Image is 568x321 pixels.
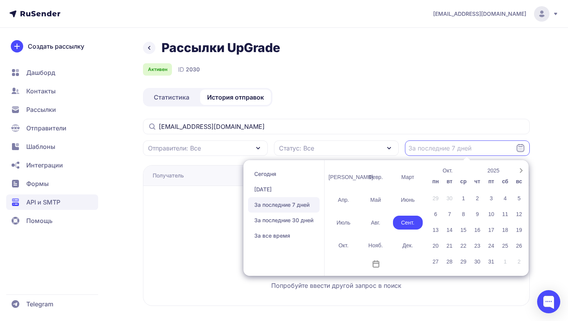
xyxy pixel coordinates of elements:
[248,166,320,182] span: Сегодня
[148,66,167,73] span: Активен
[512,207,526,221] div: 12
[429,255,442,269] div: 27
[26,68,55,77] span: Дашборд
[248,197,320,213] span: За последние 7 дней
[361,170,390,184] div: Февр.
[361,193,390,207] div: Май
[442,255,456,269] div: 28
[6,296,98,312] a: Telegram
[26,299,53,309] span: Telegram
[442,175,456,189] div: вт
[26,179,49,188] span: Формы
[470,191,484,205] div: 2
[248,213,320,228] span: За последние 30 дней
[456,239,470,253] div: 22
[498,239,512,253] div: 25
[442,223,456,237] div: 14
[328,216,358,230] div: Июль
[456,207,470,221] div: 8
[143,119,530,134] input: Поиск
[279,144,314,153] span: Статус: Все
[178,65,200,74] div: ID
[512,255,526,269] div: 2
[393,170,423,184] div: Март
[484,175,498,189] div: пт
[498,175,512,189] div: сб
[429,223,442,237] div: 13
[471,166,517,175] button: 2025-Open years overlay
[433,10,526,18] span: [EMAIL_ADDRESS][DOMAIN_NAME]
[470,223,484,237] div: 16
[470,239,484,253] div: 23
[328,238,358,252] div: Окт.
[425,166,471,175] button: Окт.-Open months overlay
[207,93,264,102] span: История отправок
[470,255,484,269] div: 30
[26,105,56,114] span: Рассылки
[442,191,456,205] div: 30
[429,191,442,205] div: 29
[154,93,189,102] span: Статистика
[393,238,423,252] div: Дек.
[26,160,63,170] span: Интеграции
[512,175,526,189] div: вс
[28,42,84,51] span: Создать рассылку
[153,172,184,179] div: Получатель
[248,228,320,243] span: За все время
[328,193,358,207] div: Апр.
[148,144,201,153] span: Отправители: Все
[456,255,470,269] div: 29
[442,239,456,253] div: 21
[328,170,358,184] div: [PERSON_NAME].
[512,191,526,205] div: 5
[361,238,390,252] div: Нояб.
[248,182,320,197] span: [DATE]
[484,207,498,221] div: 10
[484,239,498,253] div: 24
[162,40,280,56] h1: Рассылки UpGrade
[456,223,470,237] div: 15
[470,207,484,221] div: 9
[429,239,442,253] div: 20
[200,90,271,105] a: История отправок
[145,90,199,105] a: Статистика
[26,123,66,133] span: Отправители
[516,166,526,175] button: Next month
[498,255,512,269] div: 1
[327,166,425,270] div: Month picker overlay
[26,142,55,151] span: Шаблоны
[484,255,498,269] div: 31
[271,281,401,290] span: Попробуйте ввести другой запрос в поиск
[512,223,526,237] div: 19
[405,140,530,156] input: Datepicker input
[498,191,512,205] div: 4
[26,86,56,96] span: Контакты
[393,216,423,230] div: Сент.
[456,175,470,189] div: ср
[327,257,425,270] button: Toggle overlay
[498,223,512,237] div: 18
[484,191,498,205] div: 3
[484,223,498,237] div: 17
[186,66,200,73] span: 2030
[498,207,512,221] div: 11
[429,175,442,189] div: пн
[442,207,456,221] div: 7
[456,191,470,205] div: 1
[393,193,423,207] div: Июнь
[361,216,390,230] div: Авг.
[26,216,53,225] span: Помощь
[512,239,526,253] div: 26
[470,175,484,189] div: чт
[429,207,442,221] div: 6
[26,198,60,207] span: API и SMTP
